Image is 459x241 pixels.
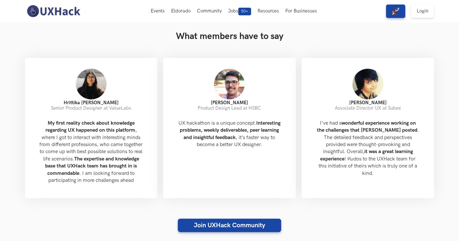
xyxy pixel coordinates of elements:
img: Girish Unde [213,68,245,100]
strong: My first reality check about knowledge regarding UX happened on this platform [45,120,135,133]
blockquote: UX hackathon is a unique concept. , it’s faster way to become a better UX designer. [173,116,286,152]
h3: What members have to say [25,31,434,42]
strong: [PERSON_NAME] [211,100,248,105]
span: 50+ [238,8,251,15]
strong: The expertise and knowledge base that UXHack team has brought in is commendable [45,156,139,176]
span: Associate Director UX at Subex [335,105,401,111]
span: Senior Product Designer at ValueLabs [51,105,131,111]
img: UXHack-logo.png [25,4,82,18]
span: Product Design Lead at HSBC [198,105,261,111]
strong: [PERSON_NAME] [349,100,387,105]
strong: it was a great learning experience [320,149,413,162]
img: Hrittika [75,68,107,100]
img: rocket [392,7,400,15]
strong: Hrittika [PERSON_NAME] [64,100,119,105]
strong: wonderful experience working on the challenges that [PERSON_NAME] posted [317,120,417,133]
strong: Interesting problems, weekly deliverables, peer learning and insightful feedback [180,120,281,141]
blockquote: , where I got to interact with interesting minds from different professions, who came together to... [35,116,147,188]
blockquote: I’ve had a . The detailed feedback and perspectives provided were thought-provoking and insightfu... [312,116,424,181]
a: Login [411,4,434,18]
img: Rashmi Bharath [352,68,384,100]
a: Join UXHack Community [178,219,281,232]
